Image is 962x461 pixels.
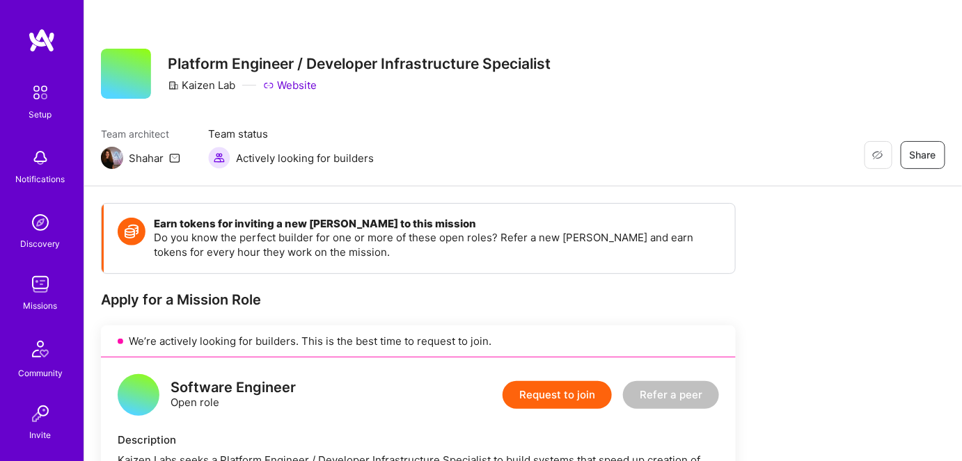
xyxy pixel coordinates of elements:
[28,28,56,53] img: logo
[26,270,54,298] img: teamwork
[101,291,736,309] div: Apply for a Mission Role
[26,400,54,428] img: Invite
[101,127,180,141] span: Team architect
[208,127,374,141] span: Team status
[101,325,736,357] div: We’re actively looking for builders. This is the best time to request to join.
[30,428,52,442] div: Invite
[901,141,945,169] button: Share
[168,55,551,72] h3: Platform Engineer / Developer Infrastructure Specialist
[18,366,63,380] div: Community
[171,380,296,395] div: Software Engineer
[169,152,180,163] i: icon Mail
[171,380,296,410] div: Open role
[263,78,317,92] a: Website
[101,147,123,169] img: Team Architect
[129,151,164,165] div: Shahar
[872,149,883,161] i: icon EyeClosed
[154,230,721,259] p: Do you know the perfect builder for one or more of these open roles? Refer a new [PERSON_NAME] an...
[623,381,719,409] button: Refer a peer
[118,218,145,245] img: Token icon
[26,144,54,172] img: bell
[26,209,54,236] img: discovery
[24,332,57,366] img: Community
[168,78,235,92] div: Kaizen Lab
[910,148,936,162] span: Share
[29,107,52,122] div: Setup
[168,80,179,91] i: icon CompanyGray
[503,381,612,409] button: Request to join
[118,432,719,447] div: Description
[26,78,55,107] img: setup
[21,236,61,251] div: Discovery
[236,151,374,165] span: Actively looking for builders
[24,298,58,313] div: Missions
[16,172,65,186] div: Notifications
[208,147,230,169] img: Actively looking for builders
[154,218,721,230] h4: Earn tokens for inviting a new [PERSON_NAME] to this mission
